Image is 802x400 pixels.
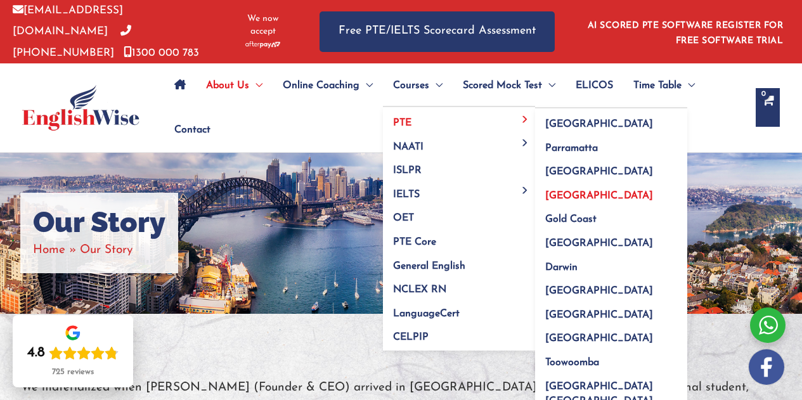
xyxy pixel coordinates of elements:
nav: Breadcrumbs [33,240,165,261]
span: Toowoomba [545,358,599,368]
span: [GEOGRAPHIC_DATA] [545,310,653,320]
a: [GEOGRAPHIC_DATA] [535,299,687,323]
span: LanguageCert [393,309,460,319]
a: Darwin [535,251,687,275]
span: NCLEX RN [393,285,446,295]
span: Menu Toggle [429,63,443,108]
a: [PHONE_NUMBER] [13,26,131,58]
span: Contact [174,108,210,152]
a: LanguageCert [383,297,535,321]
a: [GEOGRAPHIC_DATA] [535,275,687,299]
span: Courses [393,63,429,108]
span: [GEOGRAPHIC_DATA] [545,238,653,248]
a: [GEOGRAPHIC_DATA] [535,323,687,347]
span: Menu Toggle [359,63,373,108]
span: Gold Coast [545,214,597,224]
a: Contact [164,108,210,152]
a: [GEOGRAPHIC_DATA] [535,108,687,132]
a: NAATIMenu Toggle [383,131,535,155]
span: PTE Core [393,237,436,247]
span: Online Coaching [283,63,359,108]
span: ISLPR [393,165,422,176]
span: Our Story [80,244,133,256]
a: NCLEX RN [383,274,535,298]
a: OET [383,202,535,226]
span: NAATI [393,142,424,152]
span: Parramatta [545,143,598,153]
span: Menu Toggle [542,63,555,108]
span: Scored Mock Test [463,63,542,108]
span: OET [393,213,414,223]
span: ELICOS [576,63,613,108]
a: Parramatta [535,132,687,156]
a: Online CoachingMenu Toggle [273,63,383,108]
div: 4.8 [27,344,45,362]
span: Time Table [633,63,682,108]
a: [EMAIL_ADDRESS][DOMAIN_NAME] [13,5,123,37]
a: PTE Core [383,226,535,250]
span: We now accept [238,13,288,38]
a: CELPIP [383,321,535,351]
span: Menu Toggle [518,187,533,194]
span: IELTS [393,190,420,200]
a: ELICOS [566,63,623,108]
span: [GEOGRAPHIC_DATA] [545,333,653,344]
div: Rating: 4.8 out of 5 [27,344,119,362]
a: View Shopping Cart, empty [756,88,780,127]
nav: Site Navigation: Main Menu [164,63,743,152]
a: ISLPR [383,155,535,179]
span: Menu Toggle [682,63,695,108]
span: Menu Toggle [518,139,533,146]
img: cropped-ew-logo [22,85,139,131]
img: Afterpay-Logo [245,41,280,48]
a: 1300 000 783 [124,48,199,58]
a: Gold Coast [535,203,687,228]
span: General English [393,261,465,271]
span: Menu Toggle [249,63,262,108]
aside: Header Widget 1 [580,11,789,52]
a: IELTSMenu Toggle [383,178,535,202]
a: About UsMenu Toggle [196,63,273,108]
a: AI SCORED PTE SOFTWARE REGISTER FOR FREE SOFTWARE TRIAL [588,21,784,46]
span: PTE [393,118,411,128]
span: CELPIP [393,332,429,342]
span: About Us [206,63,249,108]
span: Darwin [545,262,578,273]
a: Time TableMenu Toggle [623,63,705,108]
span: [GEOGRAPHIC_DATA] [545,286,653,296]
a: Scored Mock TestMenu Toggle [453,63,566,108]
a: CoursesMenu Toggle [383,63,453,108]
a: PTEMenu Toggle [383,107,535,131]
h1: Our Story [33,205,165,240]
div: 725 reviews [52,367,94,377]
a: [GEOGRAPHIC_DATA] [535,179,687,203]
img: white-facebook.png [749,349,784,385]
span: [GEOGRAPHIC_DATA] [545,191,653,201]
a: Home [33,244,65,256]
a: [GEOGRAPHIC_DATA] [535,228,687,252]
a: Toowoomba [535,347,687,371]
a: [GEOGRAPHIC_DATA] [535,156,687,180]
a: Free PTE/IELTS Scorecard Assessment [320,11,555,51]
span: [GEOGRAPHIC_DATA] [545,119,653,129]
a: General English [383,250,535,274]
span: Menu Toggle [518,115,533,122]
span: [GEOGRAPHIC_DATA] [545,167,653,177]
